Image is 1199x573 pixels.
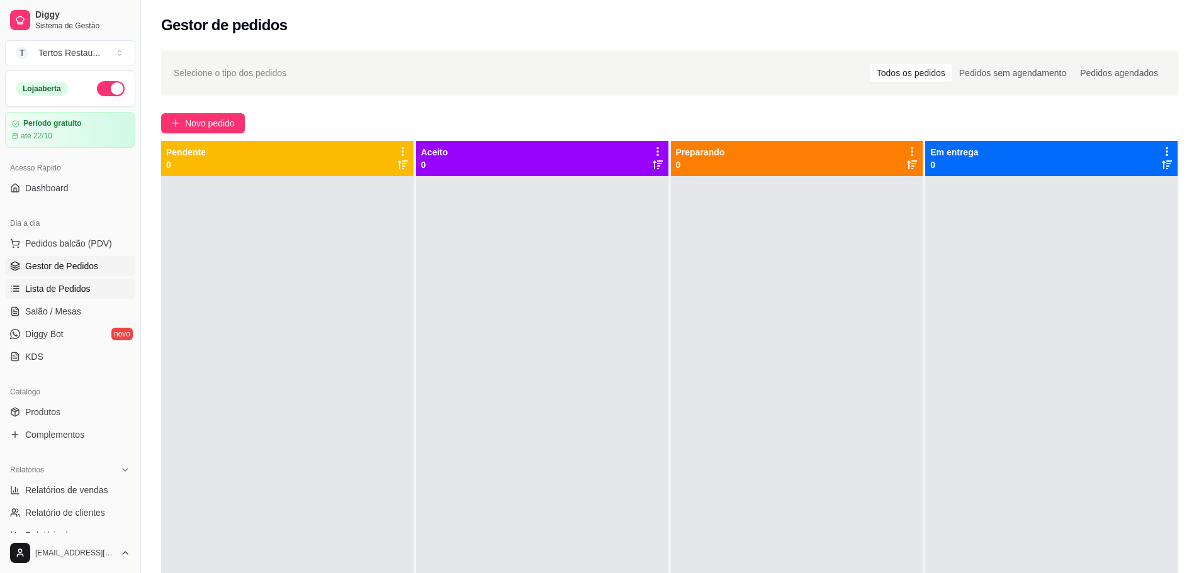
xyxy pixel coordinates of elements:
p: 0 [676,159,725,171]
span: Relatório de clientes [25,506,105,519]
a: Período gratuitoaté 22/10 [5,112,135,148]
a: KDS [5,347,135,367]
button: [EMAIL_ADDRESS][DOMAIN_NAME] [5,538,135,568]
a: Diggy Botnovo [5,324,135,344]
button: Alterar Status [97,81,125,96]
article: até 22/10 [21,131,52,141]
div: Dia a dia [5,213,135,233]
div: Loja aberta [16,82,68,96]
h2: Gestor de pedidos [161,15,288,35]
p: 0 [421,159,448,171]
a: Relatório de clientes [5,503,135,523]
span: Salão / Mesas [25,305,81,318]
a: Relatórios de vendas [5,480,135,500]
span: Relatórios [10,465,44,475]
a: Complementos [5,425,135,445]
span: Novo pedido [185,116,235,130]
p: Em entrega [930,146,978,159]
span: Pedidos balcão (PDV) [25,237,112,250]
a: Produtos [5,402,135,422]
span: plus [171,119,180,128]
span: Relatório de mesas [25,529,101,542]
p: Aceito [421,146,448,159]
span: [EMAIL_ADDRESS][DOMAIN_NAME] [35,548,115,558]
span: Diggy [35,9,130,21]
span: KDS [25,350,43,363]
button: Pedidos balcão (PDV) [5,233,135,253]
a: Lista de Pedidos [5,279,135,299]
a: Gestor de Pedidos [5,256,135,276]
span: Lista de Pedidos [25,282,91,295]
button: Select a team [5,40,135,65]
span: Produtos [25,406,60,418]
article: Período gratuito [23,119,82,128]
button: Novo pedido [161,113,245,133]
a: DiggySistema de Gestão [5,5,135,35]
span: Complementos [25,428,84,441]
span: Gestor de Pedidos [25,260,98,272]
div: Pedidos agendados [1073,64,1165,82]
span: Relatórios de vendas [25,484,108,496]
div: Acesso Rápido [5,158,135,178]
a: Salão / Mesas [5,301,135,321]
div: Catálogo [5,382,135,402]
span: Dashboard [25,182,69,194]
div: Tertos Restau ... [38,47,100,59]
p: 0 [930,159,978,171]
p: Preparando [676,146,725,159]
span: Sistema de Gestão [35,21,130,31]
div: Pedidos sem agendamento [952,64,1073,82]
p: Pendente [166,146,206,159]
a: Dashboard [5,178,135,198]
a: Relatório de mesas [5,525,135,545]
span: Selecione o tipo dos pedidos [174,66,286,80]
p: 0 [166,159,206,171]
div: Todos os pedidos [870,64,952,82]
span: Diggy Bot [25,328,64,340]
span: T [16,47,28,59]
